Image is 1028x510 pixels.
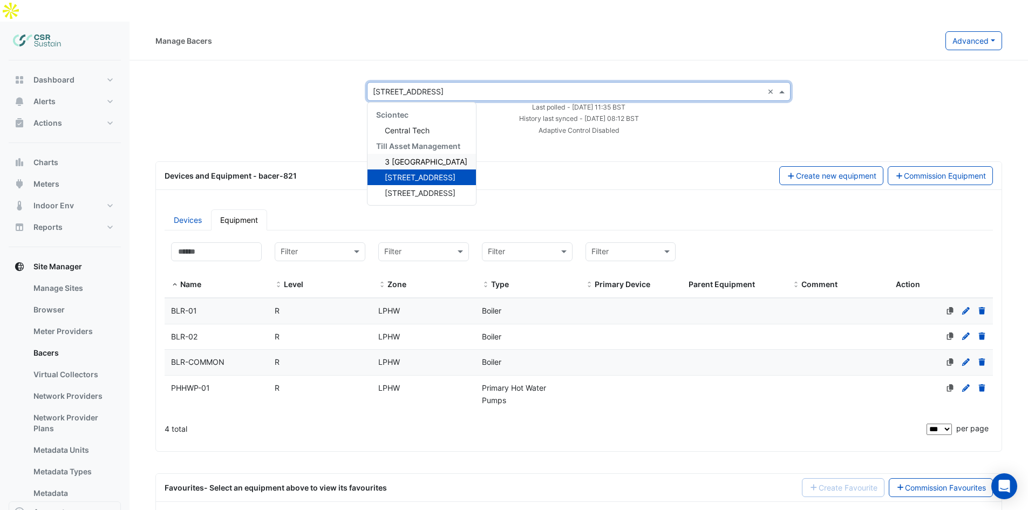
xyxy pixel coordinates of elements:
ng-dropdown-panel: Options list [367,102,476,206]
span: PHHWP-01 [171,383,210,392]
a: Edit [961,357,971,366]
a: No favourites defined [945,306,955,315]
span: BLR-COMMON [171,357,224,366]
app-icon: Alerts [14,96,25,107]
span: [STREET_ADDRESS] [385,173,455,182]
button: Charts [9,152,121,173]
small: Adaptive Control Disabled [539,126,619,134]
span: Boiler [482,332,501,341]
small: Fri 29-Aug-2025 11:35 BST [532,103,625,111]
span: Zone [387,280,406,289]
span: Site Manager [33,261,82,272]
div: Devices and Equipment - bacer-821 [158,170,773,181]
app-icon: Dashboard [14,74,25,85]
span: Comment [801,280,838,289]
button: Advanced [945,31,1002,50]
button: Meters [9,173,121,195]
span: Dashboard [33,74,74,85]
a: Equipment [211,209,267,230]
span: BLR-01 [171,306,197,315]
a: Meter Providers [25,321,121,342]
span: Alerts [33,96,56,107]
span: Indoor Env [33,200,74,211]
a: Metadata Units [25,439,121,461]
span: LPHW [378,383,400,392]
a: Delete [977,383,987,392]
button: Site Manager [9,256,121,277]
span: LPHW [378,332,400,341]
div: Open Intercom Messenger [991,473,1017,499]
span: Level [284,280,303,289]
a: No favourites defined [945,357,955,366]
button: Dashboard [9,69,121,91]
span: Boiler [482,357,501,366]
a: Delete [977,357,987,366]
a: Manage Sites [25,277,121,299]
span: Charts [33,157,58,168]
a: Devices [165,209,211,230]
span: Level [275,281,282,289]
span: Primary Hot Water Pumps [482,383,546,405]
span: Primary Device [586,281,593,289]
a: Bacers [25,342,121,364]
span: 3 [GEOGRAPHIC_DATA] [385,157,467,166]
app-icon: Charts [14,157,25,168]
span: Name [180,280,201,289]
span: LPHW [378,357,400,366]
a: Metadata [25,482,121,504]
a: Delete [977,332,987,341]
span: [STREET_ADDRESS] [385,188,455,198]
span: per page [956,424,989,433]
small: Fri 29-Aug-2025 08:12 BST [519,114,639,123]
a: Network Provider Plans [25,407,121,439]
button: Create new equipment [779,166,883,185]
span: Reports [33,222,63,233]
button: Commission Equipment [888,166,993,185]
a: Edit [961,332,971,341]
span: Comment [792,281,800,289]
app-icon: Reports [14,222,25,233]
a: Edit [961,306,971,315]
span: LPHW [378,306,400,315]
span: Central Tech [385,126,430,135]
span: R [275,306,280,315]
span: Boiler [482,306,501,315]
span: Meters [33,179,59,189]
a: Edit [961,383,971,392]
a: Network Providers [25,385,121,407]
span: Zone [378,281,386,289]
span: Name [171,281,179,289]
span: Action [896,280,920,289]
button: Actions [9,112,121,134]
span: R [275,332,280,341]
app-icon: Actions [14,118,25,128]
span: - Select an equipment above to view its favourites [204,483,387,492]
a: Delete [977,306,987,315]
button: Alerts [9,91,121,112]
span: Primary Device [595,280,650,289]
a: Commission Favourites [889,478,993,497]
span: Sciontec [376,110,409,119]
span: R [275,357,280,366]
span: Parent Equipment [689,280,755,289]
app-icon: Indoor Env [14,200,25,211]
div: Favourites [165,482,387,493]
span: BLR-02 [171,332,198,341]
button: Reports [9,216,121,238]
img: Company Logo [13,30,62,52]
a: No favourites defined [945,383,955,392]
span: Type [482,281,489,289]
a: Virtual Collectors [25,364,121,385]
a: Metadata Types [25,461,121,482]
app-icon: Meters [14,179,25,189]
div: 4 total [165,416,924,443]
app-icon: Site Manager [14,261,25,272]
span: R [275,383,280,392]
a: No favourites defined [945,332,955,341]
span: Type [491,280,509,289]
span: Till Asset Management [376,141,460,151]
span: Clear [767,86,777,97]
a: Browser [25,299,121,321]
span: Actions [33,118,62,128]
button: Indoor Env [9,195,121,216]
